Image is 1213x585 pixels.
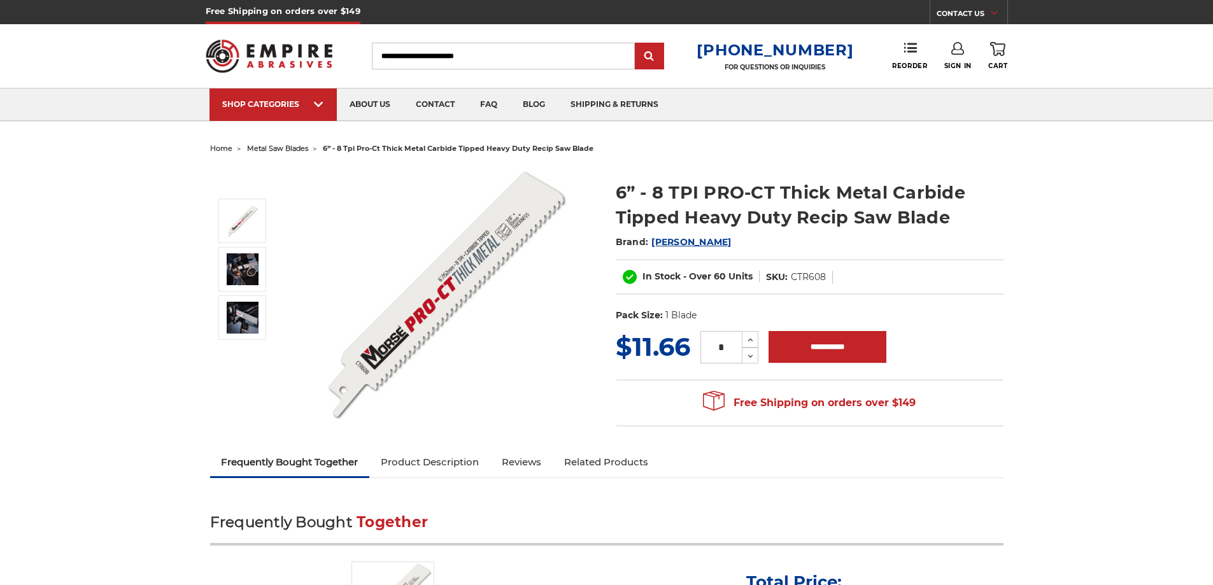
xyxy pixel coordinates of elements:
[357,513,428,531] span: Together
[892,62,927,70] span: Reorder
[558,88,671,121] a: shipping & returns
[766,271,788,284] dt: SKU:
[651,236,731,248] a: [PERSON_NAME]
[937,6,1007,24] a: CONTACT US
[665,309,697,322] dd: 1 Blade
[616,236,649,248] span: Brand:
[227,253,259,285] img: 6” - 8 TPI PRO-CT Thick Metal Carbide Tipped Heavy Duty Recip Saw Blade
[642,271,681,282] span: In Stock
[714,271,726,282] span: 60
[210,448,370,476] a: Frequently Bought Together
[637,44,662,69] input: Submit
[510,88,558,121] a: blog
[369,448,490,476] a: Product Description
[403,88,467,121] a: contact
[616,331,690,362] span: $11.66
[467,88,510,121] a: faq
[791,271,826,284] dd: CTR608
[227,302,259,334] img: 6” - 8 TPI PRO-CT Thick Metal Carbide Tipped Heavy Duty Recip Saw Blade
[323,144,593,153] span: 6” - 8 tpi pro-ct thick metal carbide tipped heavy duty recip saw blade
[988,62,1007,70] span: Cart
[337,88,403,121] a: about us
[683,271,711,282] span: - Over
[490,448,553,476] a: Reviews
[210,144,232,153] a: home
[206,31,333,81] img: Empire Abrasives
[697,41,853,59] a: [PHONE_NUMBER]
[227,205,259,237] img: MK Morse Pro Line-CT 6 inch 8 TPI thick metal reciprocating saw blade, carbide-tipped for heavy-d...
[728,271,753,282] span: Units
[616,180,1004,230] h1: 6” - 8 TPI PRO-CT Thick Metal Carbide Tipped Heavy Duty Recip Saw Blade
[988,42,1007,70] a: Cart
[222,99,324,109] div: SHOP CATEGORIES
[616,309,663,322] dt: Pack Size:
[944,62,972,70] span: Sign In
[697,63,853,71] p: FOR QUESTIONS OR INQUIRIES
[247,144,308,153] a: metal saw blades
[210,513,352,531] span: Frequently Bought
[892,42,927,69] a: Reorder
[319,167,574,421] img: MK Morse Pro Line-CT 6 inch 8 TPI thick metal reciprocating saw blade, carbide-tipped for heavy-d...
[553,448,660,476] a: Related Products
[703,390,916,416] span: Free Shipping on orders over $149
